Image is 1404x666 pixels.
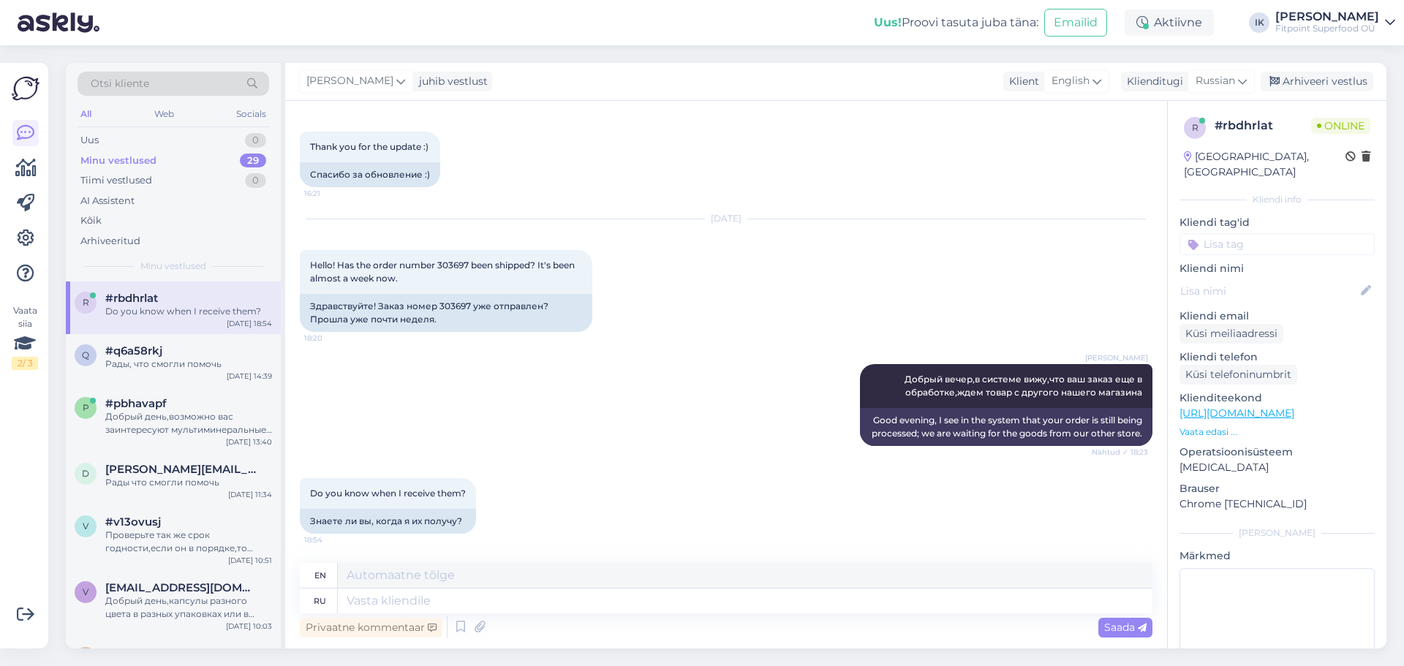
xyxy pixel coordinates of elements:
span: #v13ovusj [105,515,161,529]
div: [GEOGRAPHIC_DATA], [GEOGRAPHIC_DATA] [1184,149,1345,180]
div: Arhiveeri vestlus [1261,72,1373,91]
div: Знаете ли вы, когда я их получу? [300,509,476,534]
p: Kliendi tag'id [1180,215,1375,230]
div: Aktiivne [1125,10,1214,36]
div: [DATE] [300,212,1152,225]
div: Tiimi vestlused [80,173,152,188]
div: Vaata siia [12,304,38,370]
div: [DATE] 11:34 [228,489,272,500]
div: Fitpoint Superfood OÜ [1275,23,1379,34]
div: Arhiveeritud [80,234,140,249]
span: r [83,297,89,308]
div: Kliendi info [1180,193,1375,206]
button: Emailid [1044,9,1107,37]
div: Добрый день,возможно вас заинтересуют мультиминеральные комплексы [URL][DOMAIN_NAME] [105,410,272,436]
p: Brauser [1180,481,1375,496]
div: [DATE] 14:39 [227,371,272,382]
a: [URL][DOMAIN_NAME] [1180,406,1294,420]
div: Web [151,105,177,124]
div: Рады, что смогли помочь [105,357,272,371]
span: Hello! Has the order number 303697 been shipped? It's been almost a week now. [310,260,577,284]
span: Thank you for the update :) [310,141,429,152]
span: 16:21 [304,188,359,199]
div: juhib vestlust [413,74,488,89]
div: [DATE] 18:54 [227,318,272,329]
div: Klienditugi [1121,74,1183,89]
p: Klienditeekond [1180,390,1375,406]
span: q [82,349,89,360]
div: [PERSON_NAME] [1180,526,1375,540]
span: Добрый вечер,в системе вижу,что ваш заказ еще в обработке,ждем товар с другого нашего магазина [905,374,1144,398]
span: p [83,402,89,413]
div: Спасибо за обновление :) [300,162,440,187]
div: Proovi tasuta juba täna: [874,14,1038,31]
span: valdaskeramika@gmail.com [105,581,257,594]
span: [PERSON_NAME] [1085,352,1148,363]
div: # rbdhrlat [1215,117,1311,135]
div: Рады что смогли помочь [105,476,272,489]
span: d [82,468,89,479]
span: Otsi kliente [91,76,149,91]
input: Lisa nimi [1180,283,1358,299]
div: [PERSON_NAME] [1275,11,1379,23]
span: 18:20 [304,333,359,344]
div: Do you know when I receive them? [105,305,272,318]
p: Kliendi telefon [1180,349,1375,365]
span: v [83,521,88,531]
div: 0 [245,133,266,148]
span: dominika.goceliak@gmail.com [105,463,257,476]
span: Minu vestlused [140,260,206,273]
div: Minu vestlused [80,154,156,168]
div: Uus [80,133,99,148]
span: Online [1311,118,1370,134]
b: Uus! [874,15,902,29]
img: Askly Logo [12,75,39,102]
p: Kliendi nimi [1180,261,1375,276]
div: Здравствуйте! Заказ номер 303697 уже отправлен? Прошла уже почти неделя. [300,294,592,332]
div: Privaatne kommentaar [300,618,442,637]
span: v [83,586,88,597]
div: 2 / 3 [12,357,38,370]
a: [PERSON_NAME]Fitpoint Superfood OÜ [1275,11,1395,34]
div: All [78,105,94,124]
div: Küsi meiliaadressi [1180,324,1283,344]
div: Socials [233,105,269,124]
p: Chrome [TECHNICAL_ID] [1180,496,1375,512]
div: IK [1249,12,1269,33]
span: #rbdhrlat [105,292,158,305]
div: Klient [1003,74,1039,89]
div: Küsi telefoninumbrit [1180,365,1297,385]
span: Saada [1104,621,1147,634]
div: [DATE] 10:51 [228,555,272,566]
span: Do you know when I receive them? [310,488,466,499]
div: Kõik [80,213,102,228]
div: 29 [240,154,266,168]
span: Nähtud ✓ 18:23 [1092,447,1148,458]
span: #pbhavapf [105,397,167,410]
div: [DATE] 13:40 [226,436,272,447]
p: Kliendi email [1180,309,1375,324]
div: AI Assistent [80,194,135,208]
span: Russian [1196,73,1235,89]
p: Vaata edasi ... [1180,425,1375,439]
div: Good evening, I see in the system that your order is still being processed; we are waiting for th... [860,408,1152,446]
p: [MEDICAL_DATA] [1180,460,1375,475]
span: [PERSON_NAME] [306,73,393,89]
span: #tdihm6na [105,647,167,660]
div: en [314,563,326,588]
span: 18:54 [304,534,359,545]
p: Märkmed [1180,548,1375,564]
div: [DATE] 10:03 [226,621,272,632]
div: 0 [245,173,266,188]
div: Добрый день,капсулы разного цвета в разных упаковках или в одной? [105,594,272,621]
span: r [1192,122,1199,133]
div: ru [314,589,326,613]
div: Проверьте так же срок годности,если он в порядке,то ничего страшного [105,529,272,555]
p: Operatsioonisüsteem [1180,444,1375,460]
input: Lisa tag [1180,233,1375,255]
span: #q6a58rkj [105,344,162,357]
span: English [1052,73,1090,89]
